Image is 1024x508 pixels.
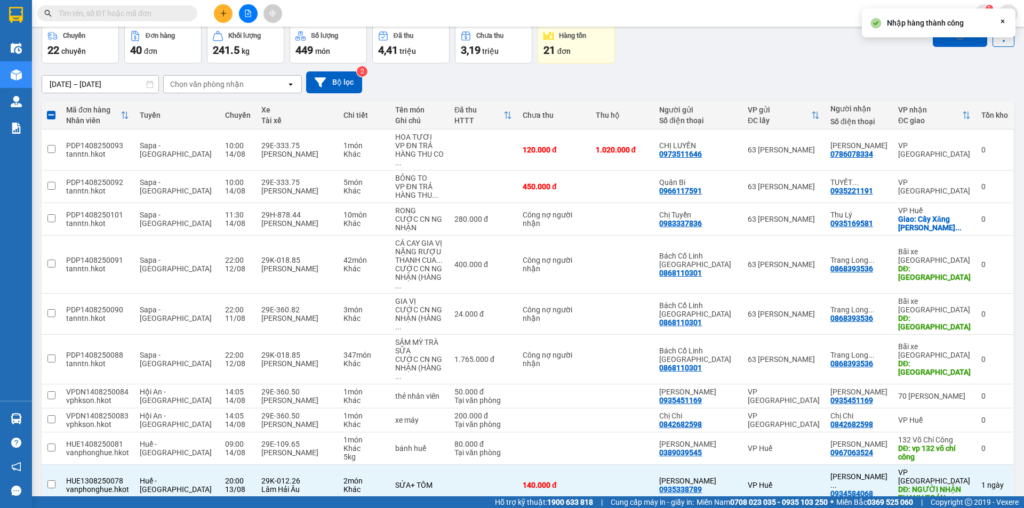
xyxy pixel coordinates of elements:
div: VP [GEOGRAPHIC_DATA] [748,412,820,429]
div: 0868393536 [830,314,873,322]
div: xe máy [395,416,444,424]
div: [PERSON_NAME] [261,187,333,195]
div: 132 Võ Chí Công [898,436,971,444]
div: Công nợ người nhận [523,305,576,322]
div: Khanh Hồ [659,388,737,396]
div: BỎNG TO [395,174,444,182]
div: 63 [PERSON_NAME] [748,355,820,364]
div: 24.000 đ [454,310,512,318]
div: 22:00 [225,305,251,314]
span: Sapa - [GEOGRAPHIC_DATA] [140,305,212,322]
div: Chuyến [63,32,85,39]
div: 0842682598 [659,420,702,429]
div: Khác [343,444,385,453]
div: 0983337836 [659,219,702,228]
div: 0868110301 [659,269,702,277]
img: logo-vxr [9,7,23,23]
div: Số điện thoại [659,116,737,125]
div: Chi tiết [343,111,385,119]
div: Tại văn phòng [454,396,512,405]
div: Xe [261,106,333,114]
div: HUE1408250081 [66,440,129,448]
svg: open [286,80,295,88]
div: 0935169581 [830,219,873,228]
span: ngày [987,481,1004,489]
div: Thu Lý [830,211,887,219]
div: 14/08 [225,219,251,228]
div: 63 [PERSON_NAME] [748,182,820,191]
span: ... [395,372,402,381]
div: Tồn kho [981,111,1008,119]
div: 11/08 [225,314,251,322]
div: Bãi xe [GEOGRAPHIC_DATA] [898,247,971,264]
div: tanntn.hkot [66,219,129,228]
span: Cung cấp máy in - giấy in: [611,496,694,508]
span: ... [432,191,438,199]
div: Khác [343,420,385,429]
span: message [11,486,21,496]
div: [PERSON_NAME] [261,264,333,273]
div: CƯỚC CN NG NHẬN (HÀNG ĐI 12/8) [395,264,444,290]
div: Tài xế [261,116,333,125]
div: 0 [981,310,1008,318]
div: tanntn.hkot [66,150,129,158]
div: Bách Cổ Linh Long Biên [659,252,737,269]
div: CÁ CAY GIA VỊ NẶNG RƯỢU THANH CUA NƯỚC [395,239,444,264]
div: VP [GEOGRAPHIC_DATA] [748,388,820,405]
div: 0868393536 [830,359,873,368]
th: Toggle SortBy [449,101,517,130]
span: Miền Nam [697,496,828,508]
span: notification [11,462,21,472]
span: kg [242,47,250,55]
div: CƯỚC CN NG NHẬN (HÀNG ĐI 12/8) [395,355,444,381]
div: Trang Long Biên (Bách Cổ Linh) [830,351,887,359]
div: bánh huế [395,444,444,453]
span: Sapa - [GEOGRAPHIC_DATA] [140,178,212,195]
div: VPDN1408250084 [66,388,129,396]
div: 200.000 đ [454,412,512,420]
div: Khanh Hồ [830,388,887,396]
div: TUYẾT TRƯƠNG [830,178,887,187]
button: Đơn hàng40đơn [124,25,202,63]
div: Tại văn phòng [454,420,512,429]
th: Toggle SortBy [893,101,976,130]
div: DĐ: Long Biên [898,359,971,376]
div: 20:00 [225,477,251,485]
div: 1 món [343,141,385,150]
div: [PERSON_NAME] [261,448,333,457]
div: 29E-109.65 [261,440,333,448]
div: Đã thu [454,106,503,114]
div: 120.000 đ [523,146,585,154]
button: aim [263,4,282,23]
button: Bộ lọc [306,71,362,93]
div: Bách Cổ Linh Long Biên [659,301,737,318]
div: DĐ: Long Biên [898,314,971,331]
div: Hàng tồn [559,32,586,39]
div: CHỊ LUYẾN [659,141,737,150]
span: Sapa - [GEOGRAPHIC_DATA] [140,256,212,273]
div: Chọn văn phòng nhận [170,79,244,90]
button: Hàng tồn21đơn [538,25,615,63]
div: tanntn.hkot [66,359,129,368]
div: Khác [343,187,385,195]
button: plus [214,4,233,23]
div: 1.020.000 đ [596,146,649,154]
div: 0 [981,355,1008,364]
div: 13/08 [225,485,251,494]
div: 1 món [343,388,385,396]
div: 14/08 [225,187,251,195]
div: tanntn.hkot [66,314,129,322]
div: PDP1408250091 [66,256,129,264]
div: 0935221191 [830,187,873,195]
div: DĐ: NGƯỜI NHẬN THANH TOÁN [898,485,971,502]
div: 0934584068 [830,489,873,498]
div: tanntn.hkot [66,264,129,273]
div: PDP1408250088 [66,351,129,359]
div: 1.765.000 đ [454,355,512,364]
div: 22:00 [225,256,251,264]
div: Chuyến [225,111,251,119]
div: 1 món [343,436,385,444]
div: 0935451169 [659,396,702,405]
div: Nhân viên [66,116,121,125]
div: 63 [PERSON_NAME] [748,310,820,318]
